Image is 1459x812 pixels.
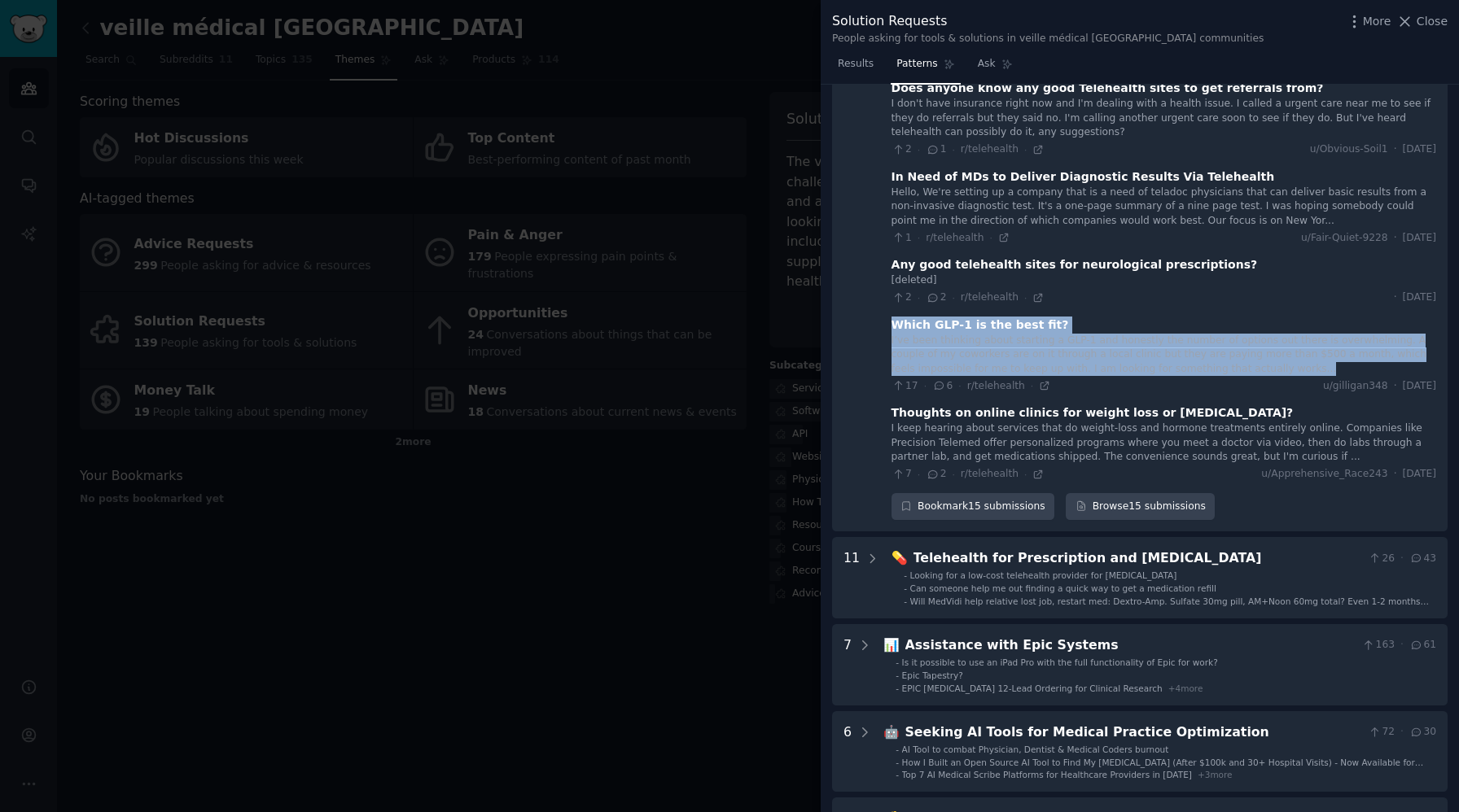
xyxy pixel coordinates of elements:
span: 💊 [892,550,908,565]
span: r/telehealth [961,468,1019,479]
span: · [918,232,920,243]
span: Patterns [896,57,937,72]
span: · [1394,290,1397,305]
span: 61 [1409,638,1436,653]
span: Looking for a low-cost telehealth provider for [MEDICAL_DATA] [910,570,1177,580]
div: - [904,570,907,581]
span: · [1394,467,1397,482]
div: 6 [843,723,852,781]
span: [DATE] [1403,290,1436,305]
div: - [896,657,899,668]
span: Is it possible to use an iPad Pro with the full functionality of Epic for work? [902,657,1218,667]
div: Solution Requests [832,11,1264,32]
span: 2 [892,290,912,305]
a: Browse15 submissions [1066,493,1215,521]
span: 72 [1368,725,1395,740]
span: · [952,469,954,480]
span: Top 7 AI Medical Scribe Platforms for Healthcare Providers in [DATE] [902,770,1192,779]
div: I don't have insurance right now and I'm dealing with a health issue. I called a urgent care near... [892,97,1436,140]
span: 2 [926,290,946,305]
div: I’ve been thinking about starting a GLP-1 and honestly the number of options out there is overwhe... [892,334,1436,377]
div: Bookmark 15 submissions [892,493,1055,521]
span: u/Fair-Quiet-9228 [1301,231,1388,246]
div: 11 [843,548,860,607]
div: - [896,683,899,694]
span: · [989,232,992,243]
span: 2 [926,467,946,482]
span: Close [1417,13,1448,30]
span: · [1394,142,1397,157]
span: 1 [926,142,946,157]
div: - [904,583,907,594]
span: · [924,380,927,391]
span: [DATE] [1403,231,1436,246]
span: 163 [1361,638,1395,653]
div: Does anyone know any good Telehealth sites to get referrals from? [892,80,1324,97]
span: [DATE] [1403,467,1436,482]
div: In Need of MDs to Deliver Diagnostic Results Via Telehealth [892,168,1275,186]
div: - [904,596,907,607]
span: 30 [1409,725,1436,740]
span: · [958,380,961,391]
span: 17 [892,379,918,394]
div: Telehealth for Prescription and [MEDICAL_DATA] [914,548,1362,569]
div: Which GLP-1 is the best fit? [892,317,1069,334]
span: AI Tool to combat Physician, Dentist & Medical Coders burnout [902,744,1169,754]
span: More [1363,13,1391,30]
div: Any good telehealth sites for neurological prescriptions? [892,256,1258,273]
div: Assistance with Epic Systems [905,635,1356,656]
span: + 3 more [1198,770,1233,779]
span: r/telehealth [926,232,984,243]
span: 7 [892,467,912,482]
div: - [896,670,899,681]
span: r/telehealth [961,143,1019,155]
span: Ask [978,57,996,72]
a: Patterns [891,51,960,85]
span: 26 [1368,552,1395,566]
span: · [918,469,920,480]
span: EPIC [MEDICAL_DATA] 12-Lead Ordering for Clinical Research [902,683,1163,693]
span: 2 [892,142,912,157]
span: u/Obvious-Soil1 [1310,142,1388,157]
span: · [952,144,954,155]
span: · [1024,292,1027,303]
div: Seeking AI Tools for Medical Practice Optimization [905,723,1362,743]
span: 6 [932,379,953,394]
div: [deleted] [892,273,1436,288]
span: + 4 more [1168,683,1203,693]
a: Ask [972,51,1019,85]
span: r/telehealth [967,380,1025,391]
div: 7 [843,635,852,694]
span: · [1394,231,1397,246]
span: · [1024,144,1027,155]
span: u/Apprehensive_Race243 [1261,467,1387,482]
button: Close [1396,13,1448,30]
span: [DATE] [1403,379,1436,394]
span: [DATE] [1403,142,1436,157]
span: Epic Tapestry? [902,670,963,680]
span: r/telehealth [961,291,1019,303]
span: 1 [892,231,912,246]
span: 📊 [883,637,900,653]
span: 🤖 [883,724,900,740]
span: · [918,144,920,155]
span: Can someone help me out finding a quick way to get a medication refill [910,583,1216,593]
span: How I Built an Open Source AI Tool to Find My [MEDICAL_DATA] (After $100k and 30+ Hospital Visits... [902,757,1424,779]
span: u/gilligan348 [1323,379,1388,394]
span: 43 [1409,552,1436,566]
span: Results [838,57,874,72]
span: · [1394,379,1397,394]
span: · [1400,552,1404,566]
a: Results [832,51,879,85]
span: · [952,292,954,303]
div: - [896,769,899,780]
div: - [896,757,899,768]
div: I keep hearing about services that do weight-loss and hormone treatments entirely online. Compani... [892,421,1436,465]
button: More [1346,13,1391,30]
div: People asking for tools & solutions in veille médical [GEOGRAPHIC_DATA] communities [832,32,1264,46]
div: Thoughts on online clinics for weight loss or [MEDICAL_DATA]? [892,404,1294,421]
span: Will MedVidi help relative lost job, restart med: Dextro-Amp. Sulfate 30mg pill, AM+Noon 60mg tot... [910,596,1429,618]
span: · [918,292,920,303]
div: Hello, We're setting up a company that is a need of teladoc physicians that can deliver basic res... [892,186,1436,229]
div: - [896,744,899,755]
